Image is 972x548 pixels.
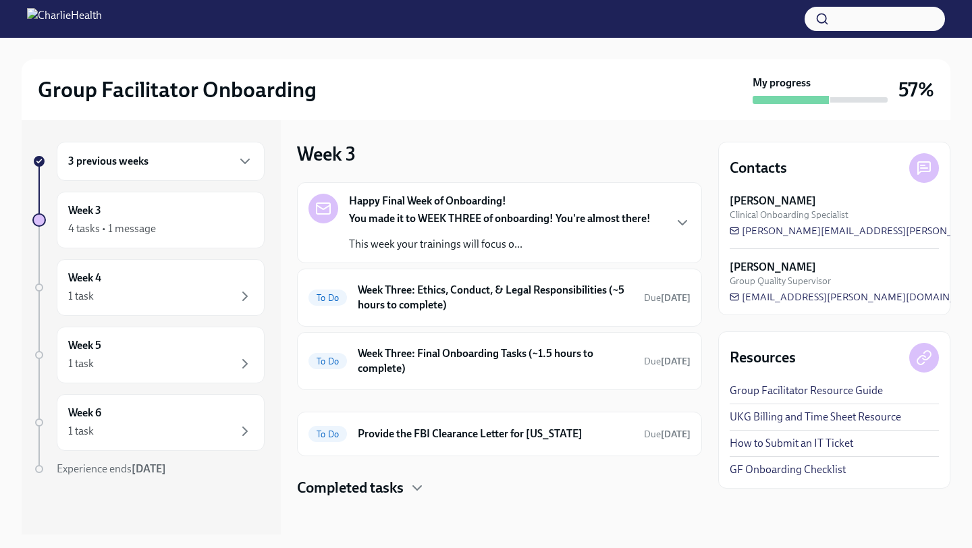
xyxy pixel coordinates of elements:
strong: My progress [753,76,811,90]
h3: 57% [898,78,934,102]
h4: Resources [730,348,796,368]
div: 1 task [68,289,94,304]
h4: Contacts [730,158,787,178]
strong: You made it to WEEK THREE of onboarding! You're almost there! [349,212,651,225]
a: To DoProvide the FBI Clearance Letter for [US_STATE]Due[DATE] [308,423,691,445]
div: 3 previous weeks [57,142,265,181]
a: Week 41 task [32,259,265,316]
span: To Do [308,429,347,439]
span: To Do [308,293,347,303]
strong: [PERSON_NAME] [730,260,816,275]
strong: [DATE] [661,429,691,440]
span: September 8th, 2025 10:00 [644,292,691,304]
a: Week 61 task [32,394,265,451]
a: GF Onboarding Checklist [730,462,846,477]
strong: [DATE] [661,292,691,304]
span: Experience ends [57,462,166,475]
span: September 23rd, 2025 10:00 [644,428,691,441]
p: This week your trainings will focus o... [349,237,651,252]
div: 1 task [68,424,94,439]
h6: Week 5 [68,338,101,353]
a: To DoWeek Three: Ethics, Conduct, & Legal Responsibilities (~5 hours to complete)Due[DATE] [308,280,691,315]
h6: Week 4 [68,271,101,285]
strong: [DATE] [132,462,166,475]
a: UKG Billing and Time Sheet Resource [730,410,901,424]
h4: Completed tasks [297,478,404,498]
h6: Week 3 [68,203,101,218]
div: Completed tasks [297,478,702,498]
a: Week 34 tasks • 1 message [32,192,265,248]
span: Due [644,356,691,367]
h6: Provide the FBI Clearance Letter for [US_STATE] [358,427,633,441]
h6: Week Three: Final Onboarding Tasks (~1.5 hours to complete) [358,346,633,376]
strong: [DATE] [661,356,691,367]
div: 4 tasks • 1 message [68,221,156,236]
h6: Week Three: Ethics, Conduct, & Legal Responsibilities (~5 hours to complete) [358,283,633,312]
span: Clinical Onboarding Specialist [730,209,848,221]
span: Due [644,429,691,440]
a: How to Submit an IT Ticket [730,436,853,451]
h2: Group Facilitator Onboarding [38,76,317,103]
h6: 3 previous weeks [68,154,148,169]
span: To Do [308,356,347,366]
strong: Happy Final Week of Onboarding! [349,194,506,209]
a: Group Facilitator Resource Guide [730,383,883,398]
span: Group Quality Supervisor [730,275,831,287]
h3: Week 3 [297,142,356,166]
img: CharlieHealth [27,8,102,30]
div: 1 task [68,356,94,371]
a: To DoWeek Three: Final Onboarding Tasks (~1.5 hours to complete)Due[DATE] [308,344,691,379]
span: Due [644,292,691,304]
span: September 6th, 2025 10:00 [644,355,691,368]
h6: Week 6 [68,406,101,420]
a: Week 51 task [32,327,265,383]
strong: [PERSON_NAME] [730,194,816,209]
